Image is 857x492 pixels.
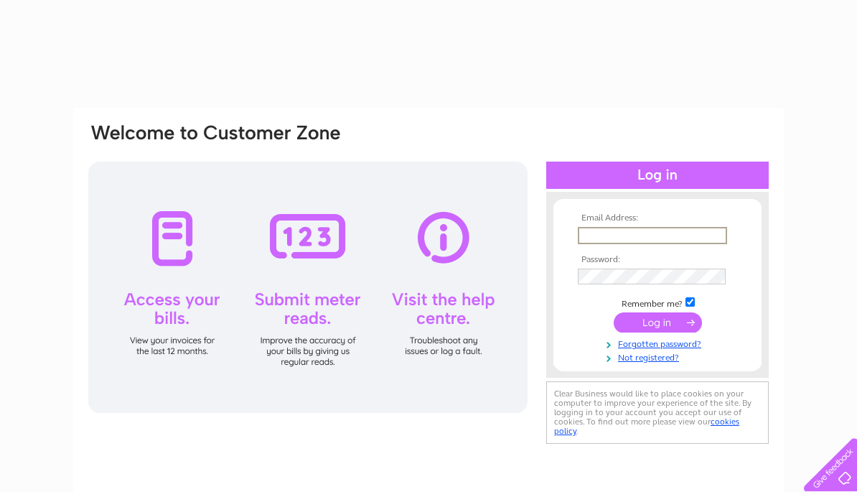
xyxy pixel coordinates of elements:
[578,350,741,363] a: Not registered?
[574,295,741,310] td: Remember me?
[574,255,741,265] th: Password:
[574,213,741,223] th: Email Address:
[554,417,739,436] a: cookies policy
[546,381,769,444] div: Clear Business would like to place cookies on your computer to improve your experience of the sit...
[614,312,702,333] input: Submit
[578,336,741,350] a: Forgotten password?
